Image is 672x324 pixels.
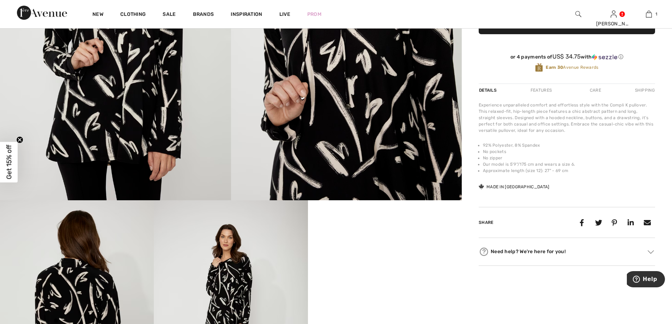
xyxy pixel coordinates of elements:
div: Care [584,84,607,97]
div: Features [525,84,558,97]
iframe: Opens a widget where you can find more information [627,271,665,289]
span: Avenue Rewards [546,64,598,71]
span: 1 [655,11,657,17]
div: Experience unparalleled comfort and effortless style with the Compli K pullover. This relaxed-fit... [479,102,655,134]
strong: Earn 30 [546,65,563,70]
img: Sezzle [592,54,617,60]
div: or 4 payments ofUS$ 34.75withSezzle Click to learn more about Sezzle [479,53,655,63]
span: Inspiration [231,11,262,19]
img: 1ère Avenue [17,6,67,20]
div: Shipping [633,84,655,97]
a: 1 [631,10,666,18]
span: Get 15% off [5,145,13,179]
img: My Info [611,10,617,18]
li: 92% Polyester, 8% Spandex [483,142,655,148]
span: US$ 34.75 [552,53,581,60]
div: [PERSON_NAME] [596,20,631,27]
img: My Bag [646,10,652,18]
img: search the website [575,10,581,18]
a: Brands [193,11,214,19]
a: Prom [307,11,321,18]
video: Your browser does not support the video tag. [308,200,462,277]
div: or 4 payments of with [479,53,655,60]
a: Live [279,11,290,18]
a: Sign In [611,11,617,17]
button: Close teaser [16,136,23,143]
span: Share [479,220,494,225]
li: Approximate length (size 12): 27" - 69 cm [483,167,655,174]
img: Arrow2.svg [648,250,654,253]
a: New [92,11,103,19]
li: No zipper [483,155,655,161]
a: Clothing [120,11,146,19]
div: Made in [GEOGRAPHIC_DATA] [479,184,550,190]
div: Details [479,84,498,97]
a: Sale [163,11,176,19]
img: Avenue Rewards [535,63,543,72]
li: Our model is 5'9"/175 cm and wears a size 6. [483,161,655,167]
li: No pockets [483,148,655,155]
div: Need help? We're here for you! [479,246,655,257]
